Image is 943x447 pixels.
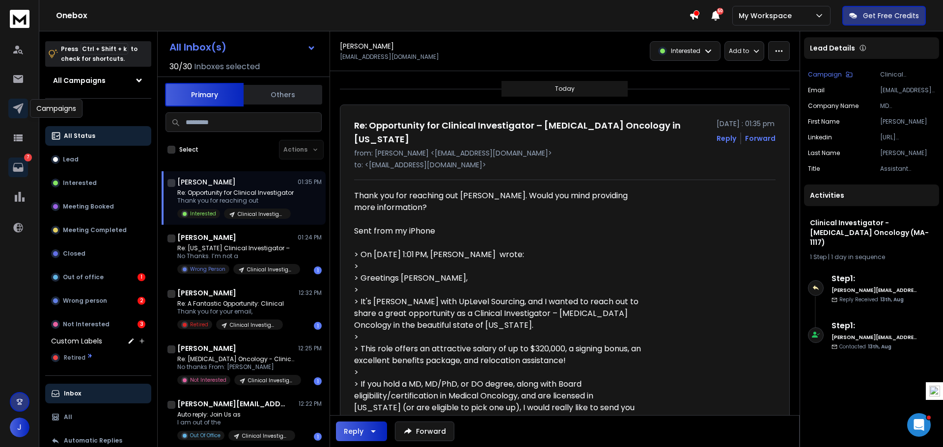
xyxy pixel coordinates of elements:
[810,253,827,261] span: 1 Step
[717,133,736,143] button: Reply
[314,433,322,441] div: 1
[190,376,226,384] p: Not Interested
[162,37,324,57] button: All Inbox(s)
[45,126,151,146] button: All Status
[63,203,114,210] p: Meeting Booked
[177,288,236,298] h1: [PERSON_NAME]
[30,99,83,118] div: Campaigns
[64,390,81,397] p: Inbox
[45,106,151,120] h3: Filters
[880,149,935,157] p: [PERSON_NAME]
[45,244,151,263] button: Closed
[177,244,295,252] p: Re: [US_STATE] Clinical Investigator –
[63,297,107,305] p: Wrong person
[354,160,776,170] p: to: <[EMAIL_ADDRESS][DOMAIN_NAME]>
[863,11,919,21] p: Get Free Credits
[24,154,32,161] p: 7
[230,321,277,329] p: Clinical Investigator - [MEDICAL_DATA] Oncology (MA-1117)
[344,426,363,436] div: Reply
[340,53,439,61] p: [EMAIL_ADDRESS][DOMAIN_NAME]
[45,197,151,216] button: Meeting Booked
[808,118,839,126] p: First Name
[177,355,295,363] p: Re: [MEDICAL_DATA] Oncology - Clinical
[190,321,208,328] p: Retired
[64,437,122,445] p: Automatic Replies
[804,184,939,206] div: Activities
[808,71,853,79] button: Campaign
[340,41,394,51] h1: [PERSON_NAME]
[63,250,85,258] p: Closed
[717,119,776,129] p: [DATE] : 01:35 pm
[810,253,933,261] div: |
[45,220,151,240] button: Meeting Completed
[298,234,322,241] p: 01:24 PM
[832,334,917,341] h6: [PERSON_NAME][EMAIL_ADDRESS][DOMAIN_NAME]
[907,413,931,437] iframe: Intercom live chat
[880,165,935,173] p: Assistant Professor
[238,210,285,218] p: Clinical Investigator - [MEDICAL_DATA] Oncology (MA-1117)
[336,421,387,441] button: Reply
[177,343,236,353] h1: [PERSON_NAME]
[808,149,840,157] p: Last Name
[63,320,110,328] p: Not Interested
[354,148,776,158] p: from: [PERSON_NAME] <[EMAIL_ADDRESS][DOMAIN_NAME]>
[354,119,711,146] h1: Re: Opportunity for Clinical Investigator – [MEDICAL_DATA] Oncology in [US_STATE]
[64,132,95,140] p: All Status
[832,273,917,285] h6: Step 1 :
[63,156,79,163] p: Lead
[555,85,575,93] p: Today
[45,150,151,169] button: Lead
[880,118,935,126] p: [PERSON_NAME]
[190,265,225,273] p: Wrong Person
[177,189,294,197] p: Re: Opportunity for Clinical Investigator
[298,344,322,352] p: 12:25 PM
[299,289,322,297] p: 12:32 PM
[880,71,935,79] p: Clinical Investigator - [MEDICAL_DATA] Oncology (MA-1117)
[395,421,454,441] button: Forward
[314,322,322,330] div: 1
[717,8,723,15] span: 50
[729,47,749,55] p: Add to
[808,102,859,110] p: Company Name
[138,273,145,281] div: 1
[190,210,216,217] p: Interested
[247,266,294,273] p: Clinical Investigator - [MEDICAL_DATA] Oncology (MA-1117)
[10,418,29,437] button: J
[808,71,842,79] p: Campaign
[244,84,322,105] button: Others
[177,177,236,187] h1: [PERSON_NAME]
[880,133,935,141] p: [URL][DOMAIN_NAME][PERSON_NAME]
[177,197,294,205] p: Thank you for reaching out
[671,47,700,55] p: Interested
[165,83,244,106] button: Primary
[177,252,295,260] p: No Thanks. I’m not a
[45,291,151,311] button: Wrong person2
[808,133,832,141] p: linkedin
[177,399,285,409] h1: [PERSON_NAME][EMAIL_ADDRESS][DOMAIN_NAME]
[177,419,295,426] p: I am out of the
[64,354,85,362] span: Retired
[63,179,97,187] p: Interested
[832,287,917,294] h6: [PERSON_NAME][EMAIL_ADDRESS][DOMAIN_NAME]
[810,43,855,53] p: Lead Details
[880,102,935,110] p: MD [PERSON_NAME][GEOGRAPHIC_DATA][MEDICAL_DATA]
[832,320,917,332] h6: Step 1 :
[63,226,127,234] p: Meeting Completed
[169,61,192,73] span: 30 / 30
[56,10,689,22] h1: Onebox
[839,296,904,303] p: Reply Received
[138,320,145,328] div: 3
[194,61,260,73] h3: Inboxes selected
[138,297,145,305] div: 2
[745,133,776,143] div: Forward
[177,411,295,419] p: Auto reply: Join Us as
[831,253,885,261] span: 1 day in sequence
[177,233,236,242] h1: [PERSON_NAME]
[179,146,198,154] label: Select
[53,76,106,85] h1: All Campaigns
[61,44,138,64] p: Press to check for shortcuts.
[45,315,151,334] button: Not Interested3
